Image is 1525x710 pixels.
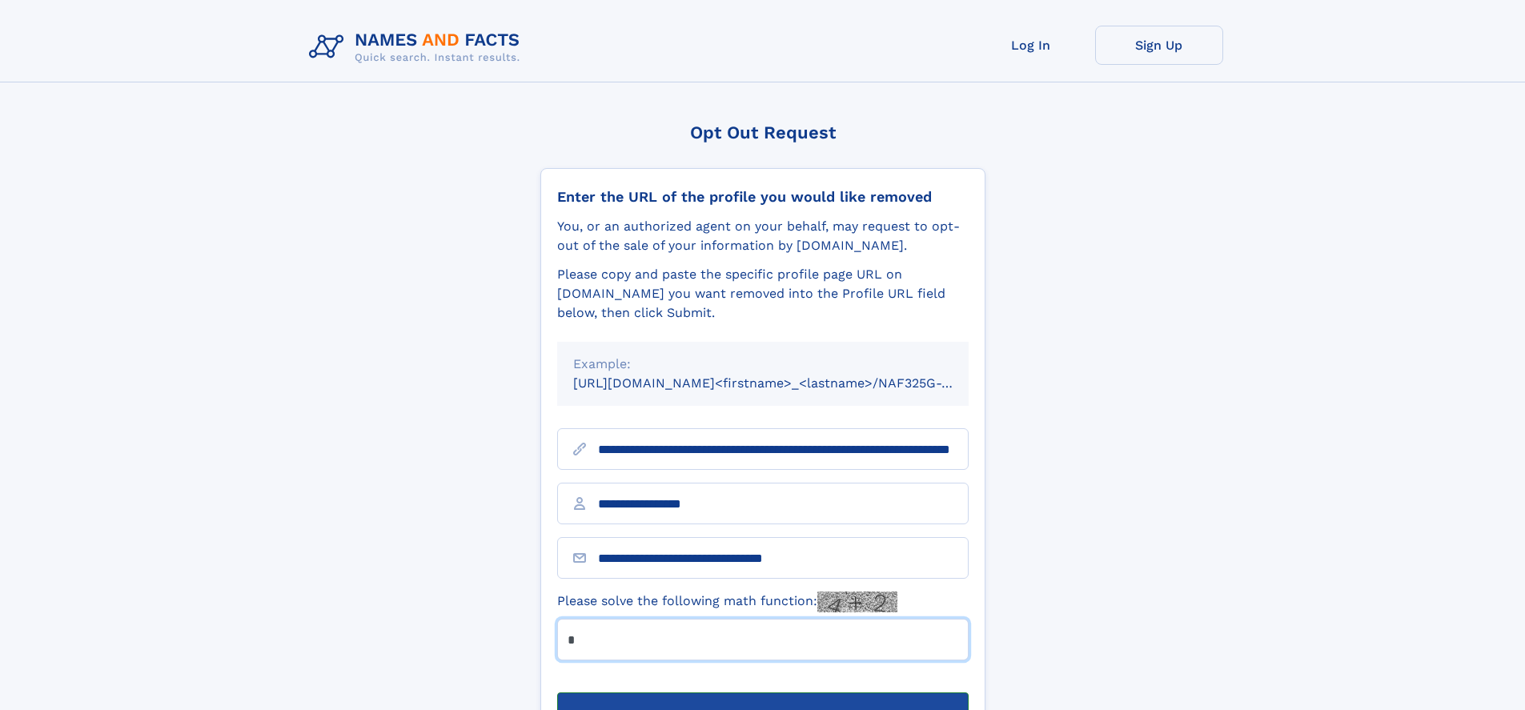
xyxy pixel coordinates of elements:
[303,26,533,69] img: Logo Names and Facts
[540,122,985,142] div: Opt Out Request
[557,217,969,255] div: You, or an authorized agent on your behalf, may request to opt-out of the sale of your informatio...
[573,375,999,391] small: [URL][DOMAIN_NAME]<firstname>_<lastname>/NAF325G-xxxxxxxx
[1095,26,1223,65] a: Sign Up
[573,355,953,374] div: Example:
[557,188,969,206] div: Enter the URL of the profile you would like removed
[557,592,897,612] label: Please solve the following math function:
[557,265,969,323] div: Please copy and paste the specific profile page URL on [DOMAIN_NAME] you want removed into the Pr...
[967,26,1095,65] a: Log In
